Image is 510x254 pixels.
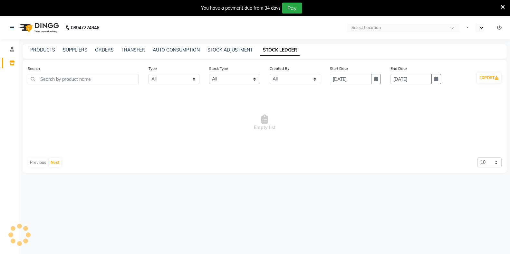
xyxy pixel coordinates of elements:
label: Start Date [330,66,348,71]
a: STOCK LEDGER [260,44,300,56]
b: 08047224946 [71,19,99,37]
a: STOCK ADJUSTMENT [207,47,253,53]
button: Pay [282,3,302,14]
button: Next [49,158,61,167]
img: logo [16,19,61,37]
div: Select Location [351,24,381,31]
button: EXPORT [477,72,501,83]
a: SUPPLIERS [63,47,87,53]
a: PRODUCTS [30,47,55,53]
span: Empty list [28,90,502,155]
label: End Date [390,66,407,71]
input: Search by product name [28,74,139,84]
label: Stock Type [209,66,228,71]
label: Type [149,66,157,71]
a: ORDERS [95,47,114,53]
div: You have a payment due from 34 days [201,5,281,12]
label: Search [28,66,40,71]
a: TRANSFER [121,47,145,53]
label: Created By [270,66,289,71]
a: AUTO CONSUMPTION [153,47,200,53]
